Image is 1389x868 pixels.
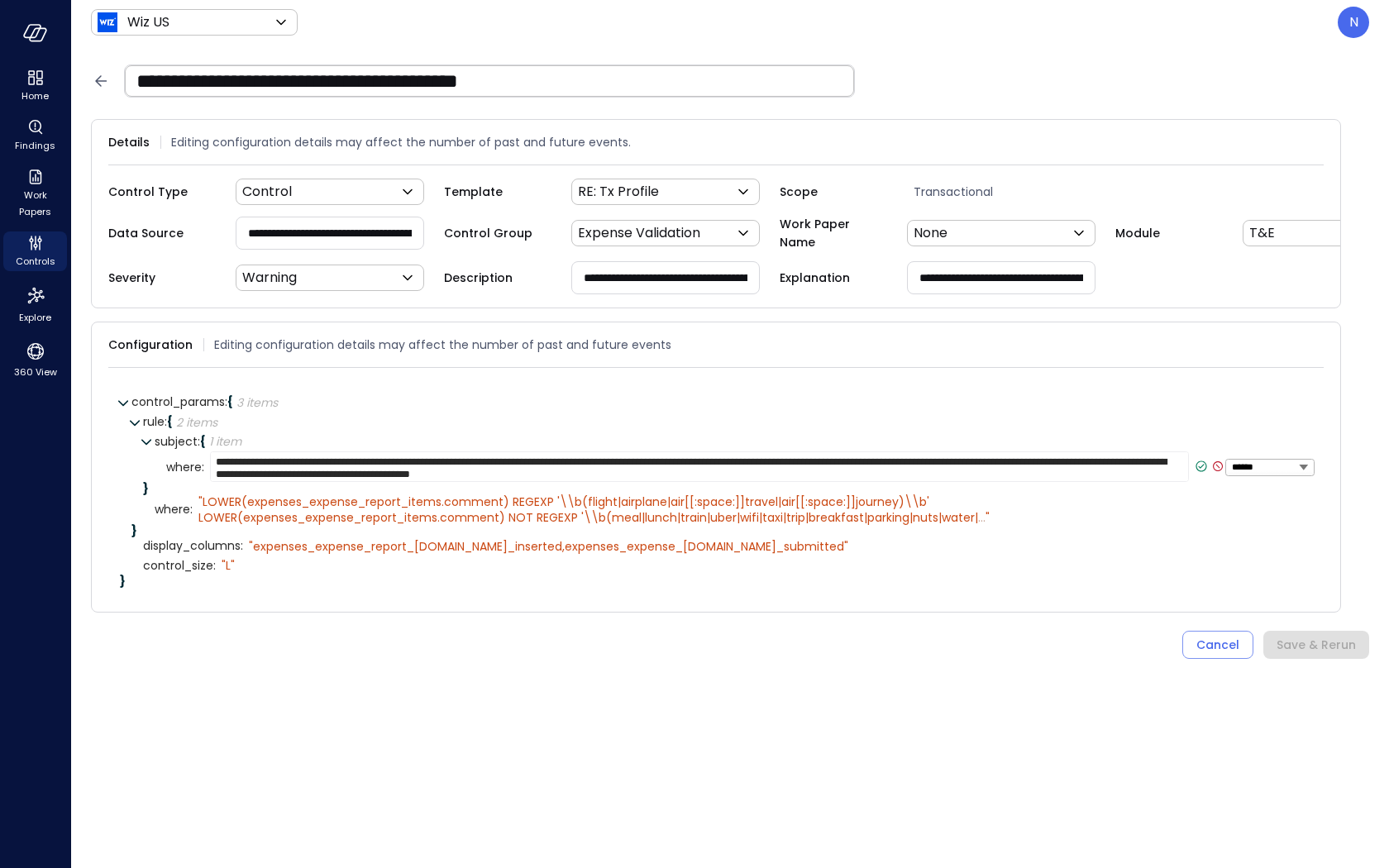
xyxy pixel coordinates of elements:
[578,223,700,243] p: Expense Validation
[1249,223,1275,243] p: T&E
[108,133,150,151] span: Details
[3,281,67,327] div: Explore
[3,66,67,106] div: Home
[907,183,1115,201] span: Transactional
[444,224,551,242] span: Control Group
[143,483,1312,494] div: }
[143,413,167,430] span: rule
[444,269,551,287] span: Description
[1196,635,1239,656] div: Cancel
[131,525,1312,537] div: }
[155,503,193,516] span: where
[165,413,167,430] span: :
[19,309,51,326] span: Explore
[213,557,216,574] span: :
[227,393,233,410] span: {
[108,224,216,242] span: Data Source
[209,436,241,447] div: 1 item
[171,133,631,151] span: Editing configuration details may affect the number of past and future events.
[16,253,55,269] span: Controls
[198,433,200,450] span: :
[198,494,990,524] div: " "
[166,461,204,474] span: where
[98,12,117,32] img: Icon
[780,215,887,251] span: Work Paper Name
[108,269,216,287] span: Severity
[108,336,193,354] span: Configuration
[131,393,227,410] span: control_params
[143,540,243,552] span: display_columns
[1115,224,1223,242] span: Module
[10,187,60,220] span: Work Papers
[978,509,986,526] span: ...
[241,537,243,554] span: :
[242,268,297,288] p: Warning
[202,459,204,475] span: :
[780,269,887,287] span: Explanation
[236,397,278,408] div: 3 items
[914,223,947,243] p: None
[242,182,292,202] p: Control
[225,393,227,410] span: :
[198,494,978,525] span: LOWER(expenses_expense_report_items.comment) REGEXP '\\b(flight|airplane|air[[:space:]]travel|air...
[3,337,67,382] div: 360 View
[578,182,659,202] p: RE: Tx Profile
[120,575,1312,587] div: }
[15,137,55,154] span: Findings
[1182,631,1253,659] button: Cancel
[200,433,206,450] span: {
[249,539,848,554] div: " expenses_expense_report_[DOMAIN_NAME]_inserted,expenses_expense_[DOMAIN_NAME]_submitted"
[14,364,57,380] span: 360 View
[3,165,67,222] div: Work Papers
[108,183,216,201] span: Control Type
[21,88,49,104] span: Home
[214,336,671,354] span: Editing configuration details may affect the number of past and future events
[127,12,169,32] p: Wiz US
[444,183,551,201] span: Template
[176,417,217,428] div: 2 items
[143,560,216,572] span: control_size
[1349,12,1358,32] p: N
[190,501,193,517] span: :
[222,558,235,573] div: " L"
[780,183,887,201] span: Scope
[3,231,67,271] div: Controls
[1338,7,1369,38] div: Noy Vadai
[155,433,200,450] span: subject
[167,413,173,430] span: {
[3,116,67,155] div: Findings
